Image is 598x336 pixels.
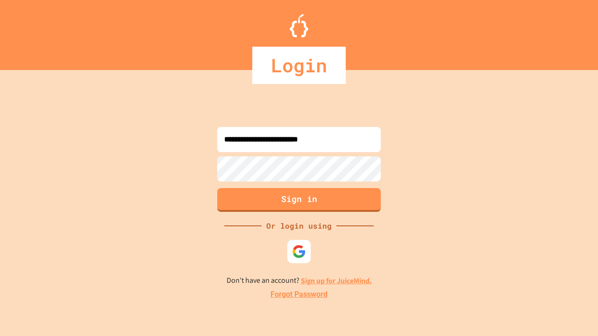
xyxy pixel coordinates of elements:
div: Or login using [262,220,336,231]
img: Logo.svg [290,14,308,37]
img: google-icon.svg [292,245,306,259]
button: Sign in [217,188,381,212]
div: Login [252,47,346,84]
p: Don't have an account? [227,275,372,287]
a: Sign up for JuiceMind. [301,276,372,286]
a: Forgot Password [271,289,327,300]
